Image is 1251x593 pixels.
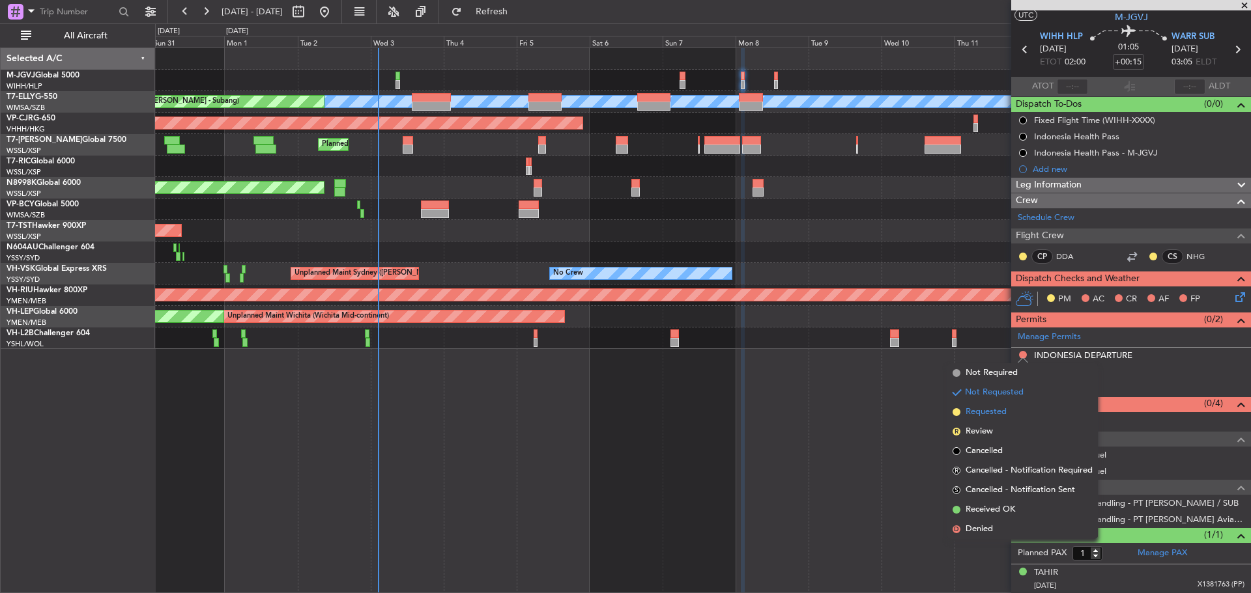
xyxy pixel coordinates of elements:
button: Refresh [445,1,523,22]
div: Sat 6 [590,36,663,48]
a: VP-CJRG-650 [7,115,55,122]
span: T7-[PERSON_NAME] [7,136,82,144]
a: T7-RICGlobal 6000 [7,158,75,165]
a: WIHH / HLP - Handling - PT [PERSON_NAME] Aviasi WIHH / HLP [1034,514,1244,525]
div: Indonesia Health Pass - M-JGVJ [1034,147,1157,158]
span: [DATE] [1034,581,1056,590]
a: VH-L2BChallenger 604 [7,329,90,337]
span: Crew [1016,193,1038,208]
div: CS [1162,249,1183,264]
span: M-JGVJ [7,72,35,79]
span: AC [1093,293,1104,306]
span: VH-L2B [7,329,34,337]
a: WARR / SUB - Handling - PT [PERSON_NAME] / SUB [1034,497,1239,508]
a: VH-LEPGlobal 6000 [7,308,78,316]
a: T7-ELLYG-550 [7,93,57,101]
a: WIHH/HLP [7,81,42,91]
a: YMEN/MEB [7,296,46,306]
a: T7-TSTHawker 900XP [7,222,86,230]
span: (0/2) [1204,312,1223,326]
span: ETOT [1040,56,1061,69]
div: Indonesia Health Pass [1034,131,1119,142]
a: N8998KGlobal 6000 [7,179,81,187]
div: INDONESIA DEPARTURE [1034,350,1132,361]
span: FP [1190,293,1200,306]
a: YSHL/WOL [7,339,44,349]
div: Unplanned Maint Wichita (Wichita Mid-continent) [227,307,389,326]
span: (0/4) [1204,396,1223,410]
span: Denied [966,523,993,536]
a: M-JGVJGlobal 5000 [7,72,79,79]
a: NHG [1186,251,1216,262]
span: VH-RIU [7,286,33,294]
a: VHHH/HKG [7,124,45,134]
a: Manage Permits [1018,331,1081,344]
span: T7-RIC [7,158,31,165]
span: 03:05 [1172,56,1192,69]
span: WARR SUB [1172,31,1215,44]
div: Wed 10 [882,36,955,48]
span: (1/1) [1204,528,1223,542]
span: Leg Information [1016,178,1082,193]
span: Cancelled - Notification Required [966,464,1093,477]
a: WSSL/XSP [7,167,41,177]
div: Thu 11 [955,36,1028,48]
div: Mon 1 [224,36,297,48]
a: Schedule Crew [1018,212,1074,225]
a: VP-BCYGlobal 5000 [7,200,79,208]
a: WSSL/XSP [7,189,41,199]
span: Permits [1016,312,1046,327]
a: Manage PAX [1138,547,1187,560]
div: Mon 8 [736,36,809,48]
label: Planned PAX [1018,547,1067,560]
div: TAHIR [1034,566,1058,579]
span: M-JGVJ [1115,10,1148,24]
span: ELDT [1196,56,1216,69]
div: Unplanned Maint Sydney ([PERSON_NAME] Intl) [295,264,455,283]
div: Thu 4 [444,36,517,48]
div: Add new [1033,383,1244,394]
input: --:-- [1057,79,1088,94]
span: ALDT [1209,80,1230,93]
div: [DATE] [158,26,180,37]
span: Received OK [966,503,1015,516]
a: WSSL/XSP [7,146,41,156]
a: YSSY/SYD [7,253,40,263]
span: Cancelled [966,445,1003,458]
span: T7-ELLY [7,93,35,101]
span: PM [1058,293,1071,306]
span: R [953,428,960,435]
a: WMSA/SZB [7,103,45,113]
span: R [953,467,960,475]
span: X1381763 (PP) [1198,579,1244,590]
button: All Aircraft [14,25,141,46]
span: [DATE] - [DATE] [222,6,283,18]
div: CP [1031,249,1053,264]
div: Tue 2 [298,36,371,48]
span: (0/0) [1204,97,1223,111]
span: VH-LEP [7,308,33,316]
span: Review [966,425,993,438]
a: WMSA/SZB [7,210,45,220]
span: [DATE] [1172,43,1198,56]
span: CR [1126,293,1137,306]
a: WSSL/XSP [7,232,41,241]
div: Planned Maint Dubai (Al Maktoum Intl) [322,135,450,154]
span: VP-CJR [7,115,33,122]
span: Requested [966,406,1007,419]
span: S [953,486,960,494]
div: Fixed Flight Time (WIHH-XXXX) [1034,115,1155,126]
span: Dispatch Checks and Weather [1016,271,1140,286]
div: Add new [1033,163,1244,174]
span: Not Requested [965,386,1024,399]
div: [DATE] [226,26,248,37]
span: Not Required [966,366,1018,379]
div: Fri 5 [517,36,590,48]
a: N604AUChallenger 604 [7,243,94,251]
a: YMEN/MEB [7,318,46,327]
span: WIHH HLP [1040,31,1083,44]
span: 01:05 [1118,41,1139,54]
input: Trip Number [40,2,115,21]
button: UTC [1014,9,1037,21]
span: 02:00 [1065,56,1086,69]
